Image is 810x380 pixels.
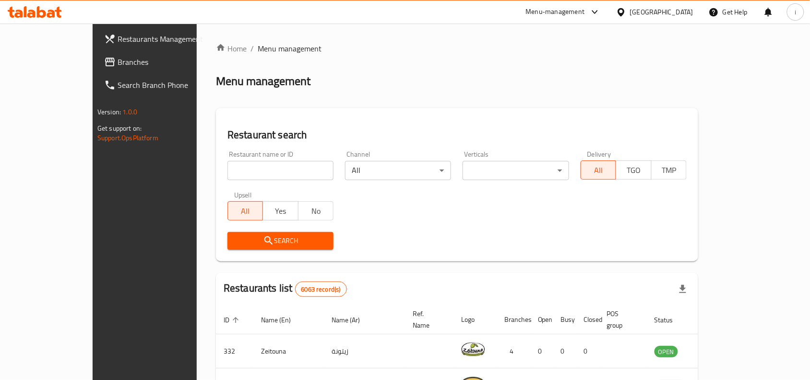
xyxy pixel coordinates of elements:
label: Delivery [587,151,611,158]
button: All [581,160,616,180]
span: All [585,163,612,177]
span: Search [235,235,326,247]
h2: Restaurants list [224,281,347,297]
span: All [232,204,259,218]
a: Restaurants Management [96,27,228,50]
span: ID [224,314,242,326]
button: Yes [262,201,298,221]
span: i [795,7,796,17]
div: Total records count [295,282,347,297]
span: 1.0.0 [122,106,137,118]
td: زيتونة [324,334,405,368]
button: Search [227,232,334,250]
span: Version: [97,106,121,118]
span: Ref. Name [413,308,442,331]
span: POS group [607,308,635,331]
button: TGO [616,160,651,180]
td: 332 [216,334,253,368]
div: Menu-management [526,6,585,18]
h2: Menu management [216,74,310,89]
img: Zeitouna [461,337,485,361]
input: Search for restaurant name or ID.. [227,161,334,180]
span: Search Branch Phone [118,79,220,91]
button: TMP [651,160,687,180]
span: OPEN [655,346,678,357]
span: Name (En) [261,314,303,326]
div: [GEOGRAPHIC_DATA] [630,7,693,17]
td: 0 [530,334,553,368]
button: All [227,201,263,221]
span: Menu management [258,43,322,54]
a: Home [216,43,247,54]
span: Name (Ar) [332,314,372,326]
span: No [302,204,330,218]
nav: breadcrumb [216,43,698,54]
span: Yes [267,204,294,218]
td: 0 [576,334,599,368]
div: All [345,161,451,180]
li: / [250,43,254,54]
span: Restaurants Management [118,33,220,45]
span: Get support on: [97,122,142,135]
td: 4 [497,334,530,368]
a: Branches [96,50,228,74]
a: Search Branch Phone [96,74,228,97]
th: Busy [553,305,576,334]
th: Open [530,305,553,334]
th: Logo [453,305,497,334]
h2: Restaurant search [227,128,687,142]
label: Upsell [234,192,252,198]
th: Branches [497,305,530,334]
span: TGO [620,163,647,177]
span: 6063 record(s) [296,285,346,294]
span: Status [655,314,686,326]
td: 0 [553,334,576,368]
td: Zeitouna [253,334,324,368]
th: Closed [576,305,599,334]
a: Support.OpsPlatform [97,132,158,144]
span: TMP [655,163,683,177]
span: Branches [118,56,220,68]
div: ​ [463,161,569,180]
button: No [298,201,334,221]
div: Export file [671,278,694,301]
